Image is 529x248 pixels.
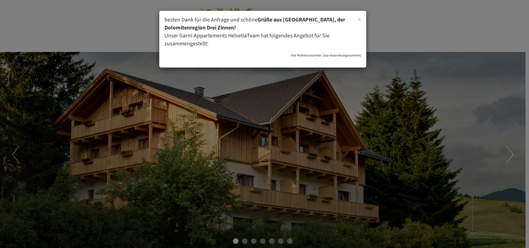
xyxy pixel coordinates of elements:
p: Garni-Appartements Helvetia [164,16,361,47]
strong: Grüße aus [GEOGRAPHIC_DATA], der Dolomitenregion Drei Zinnen! [164,16,345,32]
button: Close [357,16,361,23]
span: Team hat folgendes Angebot für Sie zusammengestellt: [164,32,330,47]
span: besten Dank für die Anfrage und schöne Unser [164,16,345,39]
span: × [357,14,361,25]
span: Ihre Referenznummer: [asa-reservierungsnummer] [291,53,361,58]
